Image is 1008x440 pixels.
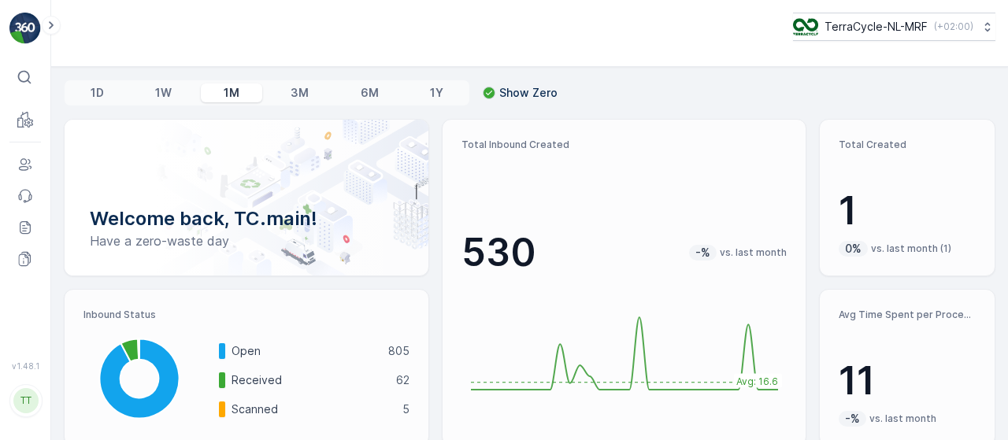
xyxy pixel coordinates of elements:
p: Open [232,343,378,359]
p: Show Zero [499,85,558,101]
p: 1W [155,85,172,101]
p: vs. last month [720,246,787,259]
p: 6M [361,85,379,101]
p: 1 [839,187,976,235]
p: 530 [461,229,536,276]
p: 805 [388,343,409,359]
p: ( +02:00 ) [934,20,973,33]
button: TT [9,374,41,427]
p: Total Inbound Created [461,139,787,151]
div: TT [13,388,39,413]
p: 1Y [430,85,443,101]
button: TerraCycle-NL-MRF(+02:00) [793,13,995,41]
p: 0% [843,241,863,257]
p: 11 [839,357,976,405]
p: Inbound Status [83,309,409,321]
span: v 1.48.1 [9,361,41,371]
p: Scanned [232,401,392,417]
p: TerraCycle-NL-MRF [825,19,928,35]
p: Have a zero-waste day [90,231,403,250]
p: Total Created [839,139,976,151]
p: 1D [91,85,104,101]
p: -% [694,245,712,261]
p: Welcome back, TC.main! [90,206,403,231]
p: vs. last month (1) [871,242,951,255]
p: Avg Time Spent per Process (hr) [839,309,976,321]
p: 5 [402,401,409,417]
p: 3M [291,85,309,101]
p: Received [232,372,386,388]
p: -% [843,411,862,427]
img: TC_v739CUj.png [793,18,818,35]
p: 62 [396,372,409,388]
img: logo [9,13,41,44]
p: 1M [224,85,239,101]
p: vs. last month [869,412,936,425]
